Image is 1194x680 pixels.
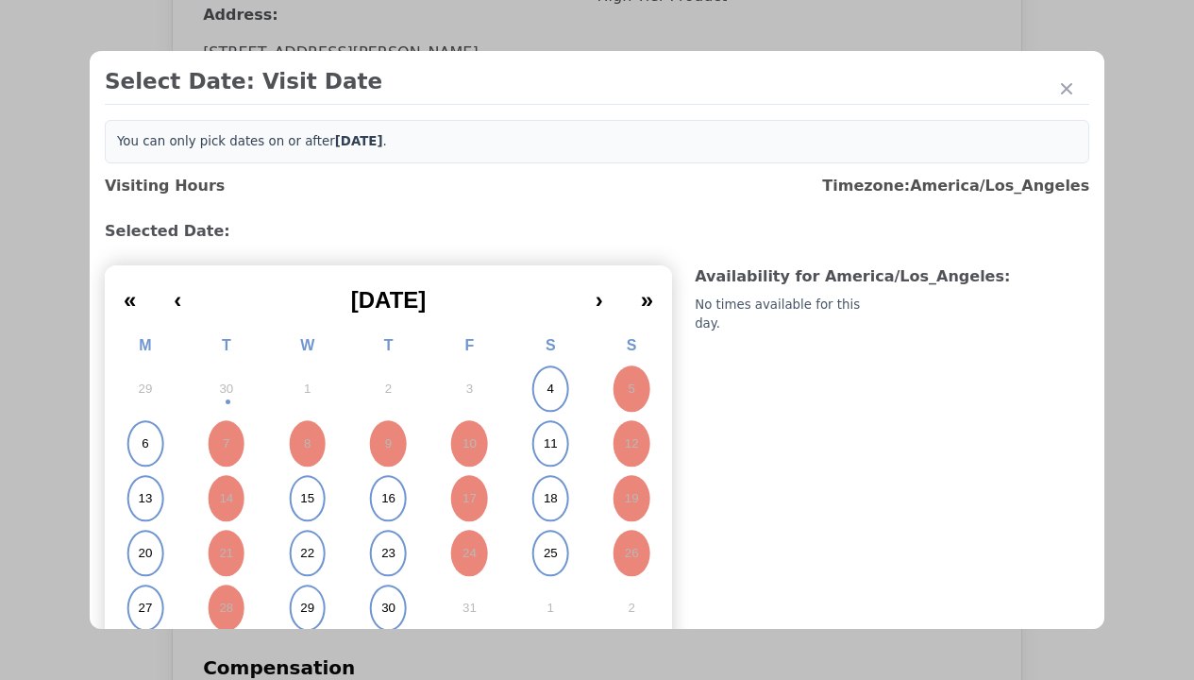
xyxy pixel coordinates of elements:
[304,381,311,398] abbr: October 1, 2025
[186,471,267,526] button: October 14, 2025
[186,416,267,471] button: October 7, 2025
[591,526,672,581] button: October 26, 2025
[544,545,558,562] abbr: October 25, 2025
[462,545,477,562] abbr: October 24, 2025
[628,600,634,617] abbr: November 2, 2025
[385,381,392,398] abbr: October 2, 2025
[510,526,591,581] button: October 25, 2025
[384,337,394,353] abbr: Thursday
[348,471,429,526] button: October 16, 2025
[381,600,395,617] abbr: October 30, 2025
[466,381,473,398] abbr: October 3, 2025
[105,220,1089,243] h3: Selected Date:
[464,337,474,353] abbr: Friday
[544,435,558,452] abbr: October 11, 2025
[695,296,888,333] div: No times available for this day.
[304,435,311,452] abbr: October 8, 2025
[186,362,267,416] button: September 30, 2025
[348,581,429,636] button: October 30, 2025
[142,435,148,452] abbr: October 6, 2025
[138,381,152,398] abbr: September 29, 2025
[627,337,637,353] abbr: Sunday
[625,545,639,562] abbr: October 26, 2025
[222,337,231,353] abbr: Tuesday
[300,490,314,507] abbr: October 15, 2025
[219,490,233,507] abbr: October 14, 2025
[591,362,672,416] button: October 5, 2025
[105,66,1089,96] h2: Select Date: Visit Date
[429,581,510,636] button: October 31, 2025
[138,600,152,617] abbr: October 27, 2025
[510,581,591,636] button: November 1, 2025
[348,416,429,471] button: October 9, 2025
[462,600,477,617] abbr: October 31, 2025
[267,362,348,416] button: October 1, 2025
[622,273,672,314] button: »
[267,471,348,526] button: October 15, 2025
[267,581,348,636] button: October 29, 2025
[547,381,553,398] abbr: October 4, 2025
[300,545,314,562] abbr: October 22, 2025
[105,471,186,526] button: October 13, 2025
[138,490,152,507] abbr: October 13, 2025
[625,435,639,452] abbr: October 12, 2025
[155,273,200,314] button: ‹
[105,120,1089,163] div: You can only pick dates on or after .
[510,471,591,526] button: October 18, 2025
[591,471,672,526] button: October 19, 2025
[138,545,152,562] abbr: October 20, 2025
[510,416,591,471] button: October 11, 2025
[105,416,186,471] button: October 6, 2025
[577,273,622,314] button: ›
[105,175,225,197] h3: Visiting Hours
[625,490,639,507] abbr: October 19, 2025
[348,526,429,581] button: October 23, 2025
[695,265,1089,288] h3: Availability for America/Los_Angeles :
[547,600,553,617] abbr: November 1, 2025
[219,600,233,617] abbr: October 28, 2025
[267,416,348,471] button: October 8, 2025
[105,362,186,416] button: September 29, 2025
[429,526,510,581] button: October 24, 2025
[219,381,233,398] abbr: September 30, 2025
[186,526,267,581] button: October 21, 2025
[300,600,314,617] abbr: October 29, 2025
[546,337,556,353] abbr: Saturday
[510,362,591,416] button: October 4, 2025
[139,337,151,353] abbr: Monday
[544,490,558,507] abbr: October 18, 2025
[105,526,186,581] button: October 20, 2025
[822,175,1089,197] h3: Timezone: America/Los_Angeles
[381,490,395,507] abbr: October 16, 2025
[267,526,348,581] button: October 22, 2025
[348,362,429,416] button: October 2, 2025
[462,490,477,507] abbr: October 17, 2025
[351,287,427,313] span: [DATE]
[219,545,233,562] abbr: October 21, 2025
[105,273,155,314] button: «
[429,362,510,416] button: October 3, 2025
[300,337,314,353] abbr: Wednesday
[200,273,576,314] button: [DATE]
[385,435,392,452] abbr: October 9, 2025
[429,471,510,526] button: October 17, 2025
[628,381,634,398] abbr: October 5, 2025
[429,416,510,471] button: October 10, 2025
[591,581,672,636] button: November 2, 2025
[335,134,383,148] b: [DATE]
[186,581,267,636] button: October 28, 2025
[591,416,672,471] button: October 12, 2025
[462,435,477,452] abbr: October 10, 2025
[381,545,395,562] abbr: October 23, 2025
[105,581,186,636] button: October 27, 2025
[223,435,229,452] abbr: October 7, 2025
